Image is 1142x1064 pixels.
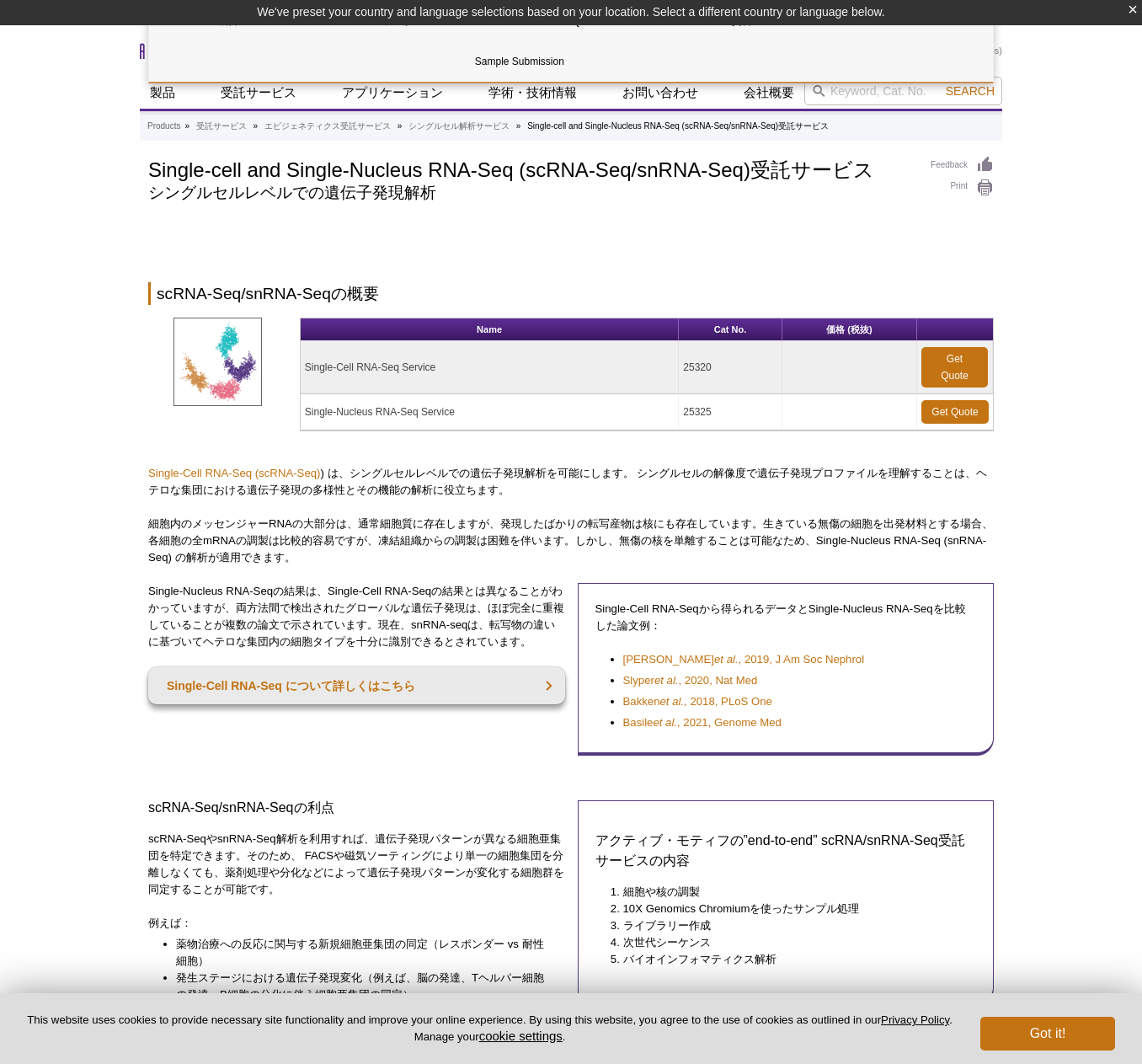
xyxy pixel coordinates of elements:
li: 10X Genomics Chromiumを使ったサンプル処理 [623,901,960,917]
p: scRNA-SeqやsnRNA-Seq解析を利用すれば、遺伝子発現パターンが異なる細胞亜集団を特定できます。そのため、 FACSや磁気ソーティングにより単一の細胞集団を分離しなくても、薬剤処理や... [148,831,565,898]
p: Single-Nucleus RNA-Seqの結果は、Single-Cell RNA-Seqの結果とは異なることがわかっていますが、両方法間で検出されたグローバルな遺伝子発現は、ほぼ完全に重複し... [148,583,565,650]
span: Search [946,84,995,98]
td: 25320 [679,341,782,394]
td: Single-Nucleus RNA-Seq Service [301,394,680,430]
th: 価格 (税抜) [782,318,917,341]
a: シングルセル解析サービス [408,119,510,134]
em: et al. [653,716,677,729]
li: Single-cell and Single-Nucleus RNA-Seq (scRNA-Seq/snRNA-Seq)受託サービス [527,121,829,131]
li: 発生ステージにおける遺伝子発現変化（例えば、脳の発達、Tヘルパー細胞の発達、B細胞の分化に伴う細胞亜集団の同定） [176,970,548,1003]
a: Single-Cell RNA-Seq (scRNA-Seq) [148,467,320,479]
button: Got it! [980,1017,1115,1051]
h3: scRNA-Seq/snRNA-Seqの利点 [148,798,565,818]
em: et al. [660,695,685,708]
li: 次世代シーケンス [623,934,960,951]
h2: シングルセルレベルでの遺伝子発現解析 [148,185,914,201]
button: cookie settings [479,1029,563,1043]
p: This website uses cookies to provide necessary site functionality and improve your online experie... [27,1013,953,1045]
input: Keyword, Cat. No. [804,77,1002,105]
a: Get Quote [921,347,988,388]
a: Feedback [931,156,994,174]
em: et al. [654,674,679,687]
p: Single-Cell RNA-Seqから得られるデータとSingle-Nucleus RNA-Seqを比較した論文例： [595,601,977,634]
li: 薬物治療への反応に関与する新規細胞亜集団の同定（レスポンダー vs 耐性細胞） [176,936,548,970]
p: 細胞内のメッセンジャーRNAの大部分は、通常細胞質に存在しますが、発現したばかりの転写産物は核にも存在しています。生きている無傷の細胞を出発材料とする場合、各細胞の全mRNAの調製は比較的容易で... [148,516,994,566]
a: 製品 [140,77,185,109]
p: ) は、シングルセルレベルでの遺伝子発現解析を可能にします。 シングルセルの解像度で遺伝子発現プロファイルを理解することは、ヘテロな集団における遺伝子発現の多様性とその機能の解析に役立ちます。 [148,465,994,499]
a: 学術・技術情報 [478,77,587,109]
li: ライブラリー作成 [623,917,960,934]
th: Cat No. [679,318,782,341]
a: Single-Cell RNA-Seq について詳しくはこちら [148,667,565,704]
a: 会社概要 [734,77,804,109]
a: アプリケーション [332,77,453,109]
td: 25325 [679,394,782,430]
a: Print [931,179,994,197]
a: エピジェネティクス受託サービス [264,119,391,134]
p: 例えば： [148,915,565,932]
li: » [516,121,521,131]
img: scRNA-Seq Service [173,318,262,406]
em: et al. [714,653,739,666]
li: » [398,121,403,131]
td: Single-Cell RNA-Seq Service [301,341,680,394]
a: [PERSON_NAME]et al., 2019, J Am Soc Nephrol [623,651,865,668]
h1: Single-cell and Single-Nucleus RNA-Seq (scRNA-Seq/snRNA-Seq)受託サービス [148,156,914,181]
button: Search [941,83,1000,99]
th: Name [301,318,680,341]
li: » [253,121,259,131]
a: 受託サービス [211,77,307,109]
a: Basileet al., 2021, Genome Med [623,714,782,731]
a: お問い合わせ [612,77,708,109]
li: バイオインフォマティクス解析 [623,951,960,968]
h3: アクティブ・モティフの”end-to-end” scRNA/snRNA-Seq受託サービスの内容 [595,831,977,871]
a: Privacy Policy [881,1013,949,1026]
li: 細胞や核の調製 [623,884,960,901]
a: Sample Submission [149,41,890,82]
a: Get Quote [921,400,989,424]
a: Bakkenet al., 2018, PLoS One [623,693,772,710]
a: Slyperet al., 2020, Nat Med [623,672,758,689]
li: » [184,121,189,131]
a: 受託サービス [196,119,247,134]
a: Products [147,119,180,134]
h2: scRNA-Seq/snRNA-Seqの概要 [148,282,994,305]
